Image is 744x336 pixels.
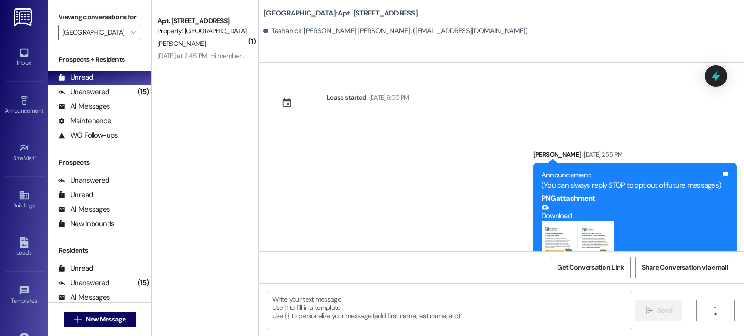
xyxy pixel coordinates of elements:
div: All Messages [58,205,110,215]
button: New Message [64,312,136,327]
i:  [646,307,653,315]
a: Buildings [5,187,44,213]
input: All communities [62,25,126,40]
div: Tashanick [PERSON_NAME] [PERSON_NAME]. ([EMAIL_ADDRESS][DOMAIN_NAME]) [263,26,528,36]
b: [GEOGRAPHIC_DATA]: Apt. [STREET_ADDRESS] [263,8,418,18]
button: Share Conversation via email [635,257,734,278]
button: Send [635,300,682,321]
div: All Messages [58,292,110,303]
span: • [35,153,36,160]
span: Send [657,306,672,316]
i:  [74,316,81,323]
div: Unanswered [58,175,109,186]
div: Residents [48,246,151,256]
a: Leads [5,234,44,261]
div: New Inbounds [58,219,114,229]
span: • [37,296,39,303]
div: (15) [135,85,151,100]
i:  [712,307,719,315]
span: • [43,106,45,113]
span: Share Conversation via email [642,263,728,273]
div: Prospects + Residents [48,55,151,65]
label: Viewing conversations for [58,10,141,25]
i:  [131,29,136,36]
div: Apt. [STREET_ADDRESS] [157,16,247,26]
b: PNG attachment [542,193,595,203]
a: Templates • [5,282,44,308]
div: Unread [58,73,93,83]
div: Unread [58,263,93,274]
div: [PERSON_NAME] [533,149,737,163]
span: New Message [86,314,125,324]
a: Site Visit • [5,140,44,166]
a: Download [542,204,721,220]
button: Zoom image [542,221,614,275]
div: [DATE] 2:55 PM [581,149,622,160]
button: Get Conversation Link [551,257,630,278]
div: Prospects [48,158,151,168]
div: [DATE] 6:00 PM [367,92,409,102]
div: Lease started [327,92,367,102]
div: WO Follow-ups [58,131,118,141]
div: Announcement: (You can always reply STOP to opt out of future messages) [542,170,721,191]
div: Unread [58,190,93,200]
span: Get Conversation Link [557,263,624,273]
div: (15) [135,276,151,291]
div: All Messages [58,102,110,112]
img: ResiDesk Logo [14,8,34,26]
div: Maintenance [58,116,111,126]
div: Unanswered [58,278,109,288]
div: Unanswered [58,87,109,97]
span: [PERSON_NAME] [157,39,206,48]
div: Property: [GEOGRAPHIC_DATA] [157,26,247,36]
a: Inbox [5,44,44,71]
